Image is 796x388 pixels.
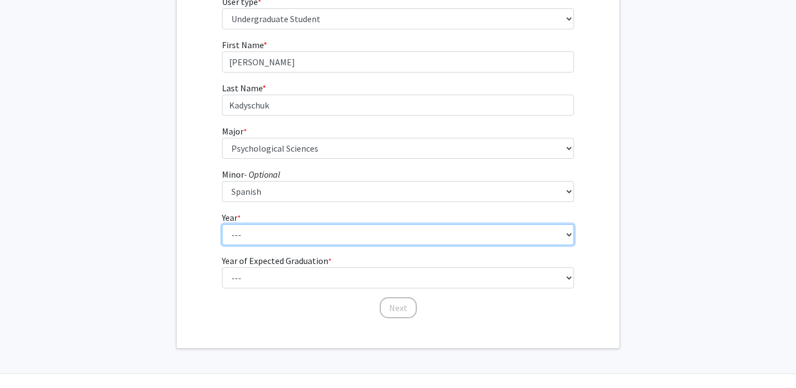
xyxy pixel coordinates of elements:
[222,254,332,267] label: Year of Expected Graduation
[222,168,280,181] label: Minor
[8,338,47,380] iframe: Chat
[244,169,280,180] i: - Optional
[380,297,417,318] button: Next
[222,82,262,94] span: Last Name
[222,125,247,138] label: Major
[222,39,263,50] span: First Name
[222,211,241,224] label: Year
